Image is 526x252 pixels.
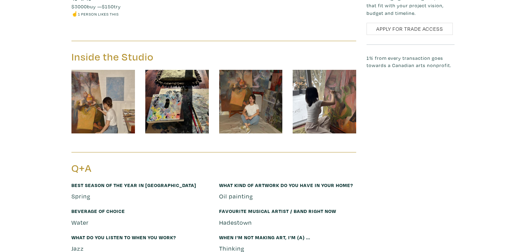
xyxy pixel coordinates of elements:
[71,50,209,64] h3: Inside the Studio
[71,162,209,175] h3: Q+A
[367,23,453,35] a: Apply for Trade Access
[78,11,119,17] small: 1 person likes this
[219,192,357,201] p: Oil painting
[71,3,121,10] span: buy — try
[102,3,114,10] span: $150
[145,70,209,133] img: phpThumb.php
[71,218,209,227] p: Water
[71,192,209,201] p: Spring
[219,234,310,241] small: When I'm not making art, I'm (a) ...
[293,70,356,133] img: phpThumb.php
[367,54,455,69] p: 1% from every transaction goes towards a Canadian arts nonprofit.
[219,70,283,133] img: phpThumb.php
[71,182,196,188] small: Best season of the year in [GEOGRAPHIC_DATA]
[71,234,176,241] small: What do you listen to when you work?
[71,208,125,214] small: Beverage of choice
[71,70,135,133] img: phpThumb.php
[219,208,336,214] small: Favourite musical artist / band right now
[219,182,353,188] small: What kind of artwork do you have in your home?
[219,218,357,227] p: Hadestown
[71,3,87,10] span: $3000
[71,10,159,18] li: ☝️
